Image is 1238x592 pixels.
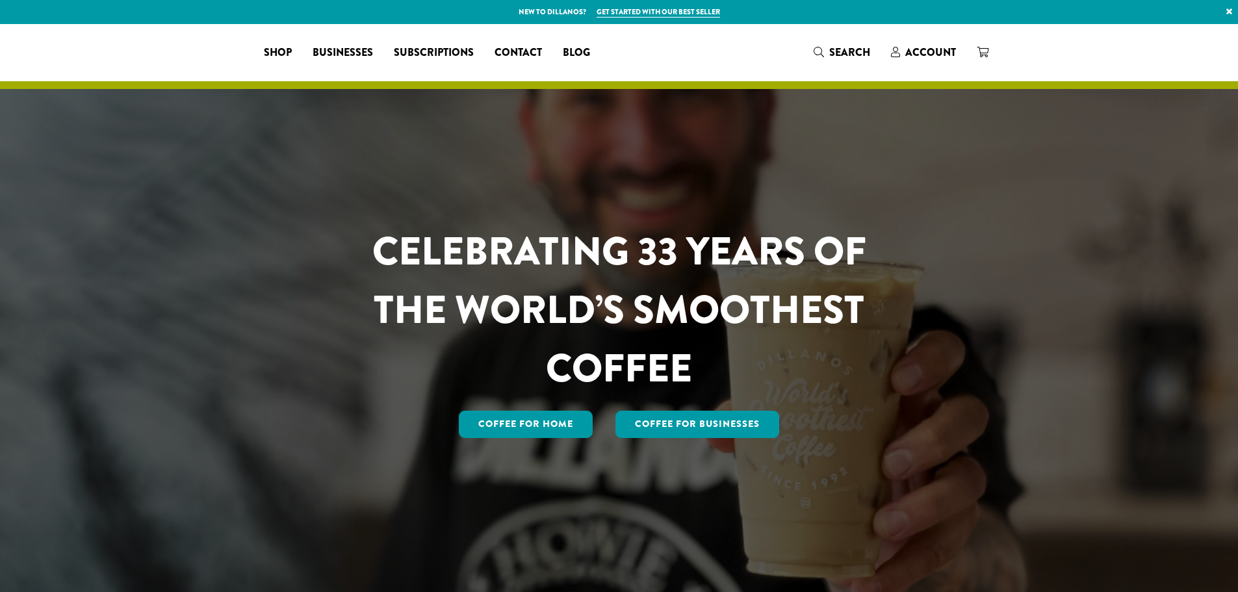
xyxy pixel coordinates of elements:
span: Subscriptions [394,45,474,61]
a: Coffee for Home [459,411,593,438]
a: Search [803,42,881,63]
a: Get started with our best seller [597,6,720,18]
span: Businesses [313,45,373,61]
span: Shop [264,45,292,61]
span: Blog [563,45,590,61]
span: Search [829,45,870,60]
h1: CELEBRATING 33 YEARS OF THE WORLD’S SMOOTHEST COFFEE [334,222,905,398]
a: Shop [253,42,302,63]
a: Coffee For Businesses [615,411,779,438]
span: Account [905,45,956,60]
span: Contact [495,45,542,61]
